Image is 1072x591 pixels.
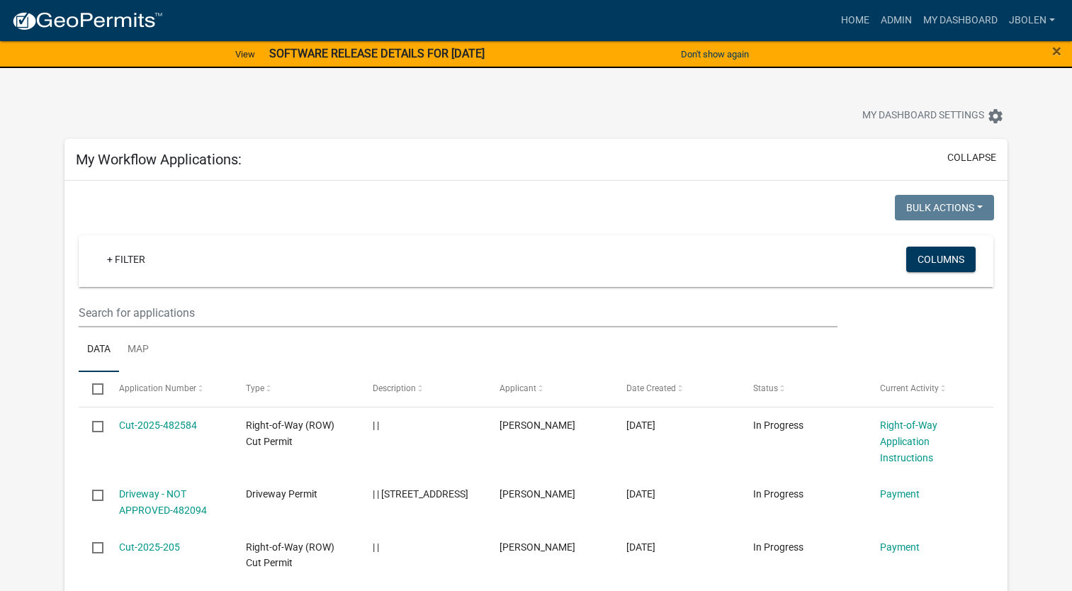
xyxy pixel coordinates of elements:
[373,541,379,553] span: | |
[119,327,157,373] a: Map
[1052,41,1061,61] span: ×
[373,420,379,431] span: | |
[875,7,918,34] a: Admin
[906,247,976,272] button: Columns
[500,488,575,500] span: Jennifer Bolen
[79,327,119,373] a: Data
[753,541,803,553] span: In Progress
[626,420,655,431] span: 09/23/2025
[119,541,180,553] a: Cut-2025-205
[500,420,575,431] span: Jennifer Bolen
[895,195,994,220] button: Bulk Actions
[851,102,1015,130] button: My Dashboard Settingssettings
[246,383,264,393] span: Type
[626,383,676,393] span: Date Created
[880,383,939,393] span: Current Activity
[79,372,106,406] datatable-header-cell: Select
[740,372,867,406] datatable-header-cell: Status
[106,372,232,406] datatable-header-cell: Application Number
[373,383,416,393] span: Description
[918,7,1003,34] a: My Dashboard
[359,372,486,406] datatable-header-cell: Description
[880,420,937,463] a: Right-of-Way Application Instructions
[119,420,197,431] a: Cut-2025-482584
[1003,7,1061,34] a: jbolen
[119,383,196,393] span: Application Number
[269,47,485,60] strong: SOFTWARE RELEASE DETAILS FOR [DATE]
[880,541,920,553] a: Payment
[753,420,803,431] span: In Progress
[753,383,778,393] span: Status
[79,298,837,327] input: Search for applications
[230,43,261,66] a: View
[500,383,536,393] span: Applicant
[626,488,655,500] span: 09/22/2025
[232,372,359,406] datatable-header-cell: Type
[373,488,468,500] span: | | 5715 N CLINTON ST
[613,372,740,406] datatable-header-cell: Date Created
[947,150,996,165] button: collapse
[880,488,920,500] a: Payment
[835,7,875,34] a: Home
[675,43,755,66] button: Don't show again
[987,108,1004,125] i: settings
[500,541,575,553] span: Jennifer Bolen
[862,108,984,125] span: My Dashboard Settings
[486,372,613,406] datatable-header-cell: Applicant
[246,420,334,447] span: Right-of-Way (ROW) Cut Permit
[119,488,207,516] a: Driveway - NOT APPROVED-482094
[1052,43,1061,60] button: Close
[246,541,334,569] span: Right-of-Way (ROW) Cut Permit
[867,372,993,406] datatable-header-cell: Current Activity
[96,247,157,272] a: + Filter
[626,541,655,553] span: 09/22/2025
[753,488,803,500] span: In Progress
[76,151,242,168] h5: My Workflow Applications:
[246,488,317,500] span: Driveway Permit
